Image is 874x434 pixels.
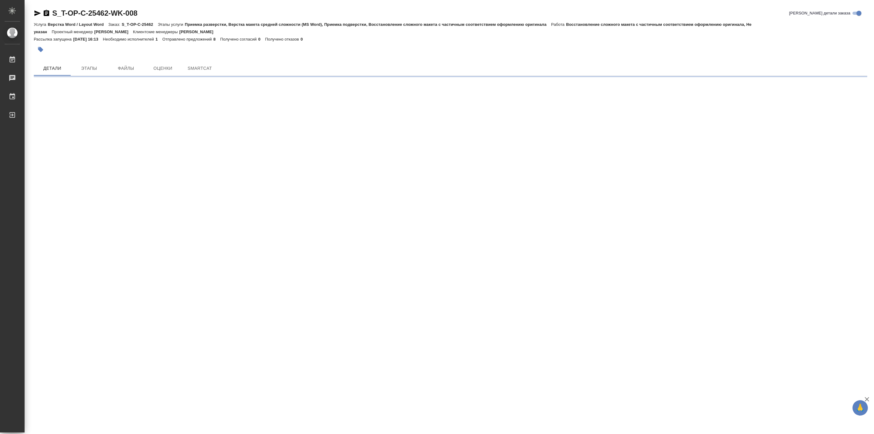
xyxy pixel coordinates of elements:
[34,37,73,41] p: Рассылка запущена
[52,30,94,34] p: Проектный менеджер
[551,22,566,27] p: Работа
[179,30,218,34] p: [PERSON_NAME]
[43,10,50,17] button: Скопировать ссылку
[185,22,551,27] p: Приемка разверстки, Верстка макета средней сложности (MS Word), Приемка подверстки, Восстановлени...
[52,9,137,17] a: S_T-OP-C-25462-WK-008
[37,65,67,72] span: Детали
[148,65,178,72] span: Оценки
[301,37,307,41] p: 0
[852,400,868,416] button: 🙏
[855,401,865,414] span: 🙏
[158,22,185,27] p: Этапы услуги
[258,37,265,41] p: 0
[122,22,158,27] p: S_T-OP-C-25462
[133,30,179,34] p: Клиентские менеджеры
[213,37,220,41] p: 8
[156,37,162,41] p: 1
[94,30,133,34] p: [PERSON_NAME]
[103,37,156,41] p: Необходимо исполнителей
[111,65,141,72] span: Файлы
[789,10,850,16] span: [PERSON_NAME] детали заказа
[34,43,47,56] button: Добавить тэг
[48,22,108,27] p: Верстка Word / Layout Word
[185,65,215,72] span: SmartCat
[220,37,258,41] p: Получено согласий
[162,37,213,41] p: Отправлено предложений
[265,37,301,41] p: Получено отказов
[73,37,103,41] p: [DATE] 16:13
[108,22,122,27] p: Заказ:
[74,65,104,72] span: Этапы
[34,10,41,17] button: Скопировать ссылку для ЯМессенджера
[34,22,48,27] p: Услуга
